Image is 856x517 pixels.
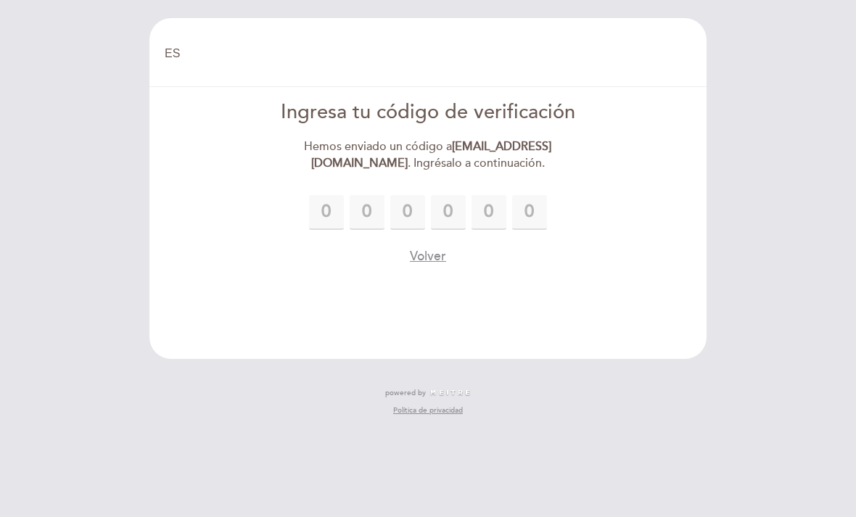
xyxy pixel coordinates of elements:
input: 0 [512,195,547,230]
span: powered by [385,388,426,398]
strong: [EMAIL_ADDRESS][DOMAIN_NAME] [311,139,552,170]
button: Volver [410,247,446,265]
input: 0 [472,195,506,230]
input: 0 [350,195,384,230]
a: Política de privacidad [393,405,463,415]
div: Ingresa tu código de verificación [262,99,595,127]
img: MEITRE [429,389,471,397]
input: 0 [309,195,344,230]
div: Hemos enviado un código a . Ingrésalo a continuación. [262,138,595,172]
a: powered by [385,388,471,398]
input: 0 [390,195,425,230]
input: 0 [431,195,466,230]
